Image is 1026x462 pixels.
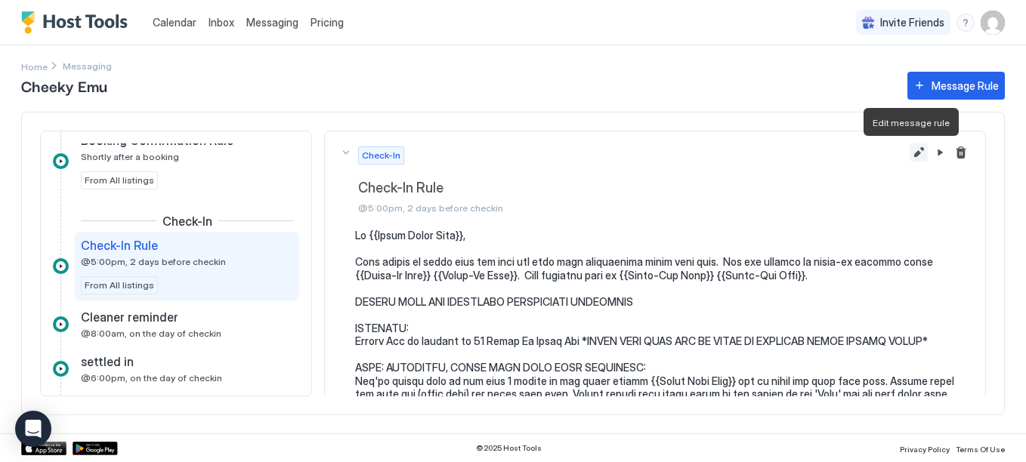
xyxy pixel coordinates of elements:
[81,151,179,162] span: Shortly after a booking
[325,131,985,229] button: Check-InCheck-In Rule@5:00pm, 2 days before checkin
[153,14,196,30] a: Calendar
[73,442,118,455] a: Google Play Store
[956,445,1005,454] span: Terms Of Use
[81,372,222,383] span: @6:00pm, on the day of checkin
[63,60,112,72] span: Breadcrumb
[956,440,1005,456] a: Terms Of Use
[956,14,975,32] div: menu
[907,72,1005,100] button: Message Rule
[81,256,226,267] span: @5:00pm, 2 days before checkin
[880,16,944,29] span: Invite Friends
[246,14,298,30] a: Messaging
[900,440,950,456] a: Privacy Policy
[21,58,48,74] div: Breadcrumb
[81,328,221,339] span: @8:00am, on the day of checkin
[900,445,950,454] span: Privacy Policy
[476,443,542,453] span: © 2025 Host Tools
[358,202,970,214] span: @5:00pm, 2 days before checkin
[81,310,178,325] span: Cleaner reminder
[981,11,1005,35] div: User profile
[873,117,950,128] span: Edit message rule
[311,16,344,29] span: Pricing
[21,11,134,34] a: Host Tools Logo
[15,411,51,447] div: Open Intercom Messenger
[952,143,970,162] button: Delete message rule
[931,143,949,162] button: Pause Message Rule
[85,174,154,187] span: From All listings
[358,180,970,197] span: Check-In Rule
[362,149,400,162] span: Check-In
[162,214,212,229] span: Check-In
[81,238,158,253] span: Check-In Rule
[209,14,234,30] a: Inbox
[85,279,154,292] span: From All listings
[209,16,234,29] span: Inbox
[21,442,66,455] a: App Store
[910,143,928,162] button: Edit message rule
[246,16,298,29] span: Messaging
[21,61,48,72] span: Home
[932,78,999,94] div: Message Rule
[153,16,196,29] span: Calendar
[21,58,48,74] a: Home
[81,354,134,369] span: settled in
[21,74,892,97] span: Cheeky Emu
